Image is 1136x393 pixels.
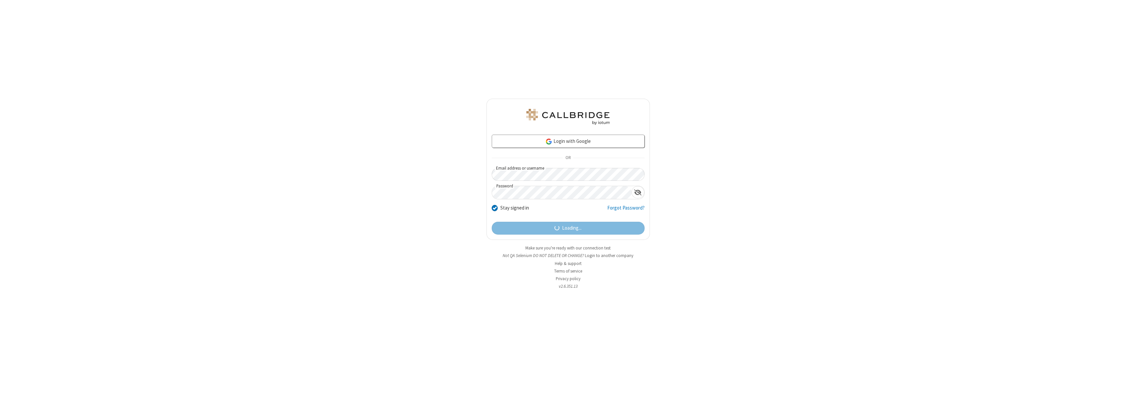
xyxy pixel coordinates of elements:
[525,245,611,251] a: Make sure you're ready with our connection test
[631,186,644,198] div: Show password
[492,186,631,199] input: Password
[545,138,552,145] img: google-icon.png
[556,276,581,281] a: Privacy policy
[563,153,573,163] span: OR
[525,109,611,125] img: QA Selenium DO NOT DELETE OR CHANGE
[562,224,582,232] span: Loading...
[607,204,645,217] a: Forgot Password?
[492,222,645,235] button: Loading...
[500,204,529,212] label: Stay signed in
[492,135,645,148] a: Login with Google
[585,252,633,259] button: Login to another company
[486,252,650,259] li: Not QA Selenium DO NOT DELETE OR CHANGE?
[555,261,582,266] a: Help & support
[492,168,645,181] input: Email address or username
[486,283,650,289] li: v2.6.351.13
[554,268,582,274] a: Terms of service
